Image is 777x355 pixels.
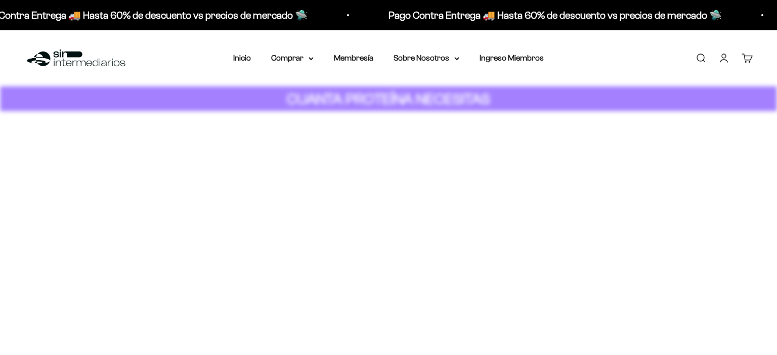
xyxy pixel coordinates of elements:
[287,90,490,107] strong: CUANTA PROTEÍNA NECESITAS
[334,54,373,62] a: Membresía
[271,52,314,65] summary: Comprar
[388,7,722,23] p: Pago Contra Entrega 🚚 Hasta 60% de descuento vs precios de mercado 🛸
[394,52,459,65] summary: Sobre Nosotros
[233,54,251,62] a: Inicio
[480,54,544,62] a: Ingreso Miembros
